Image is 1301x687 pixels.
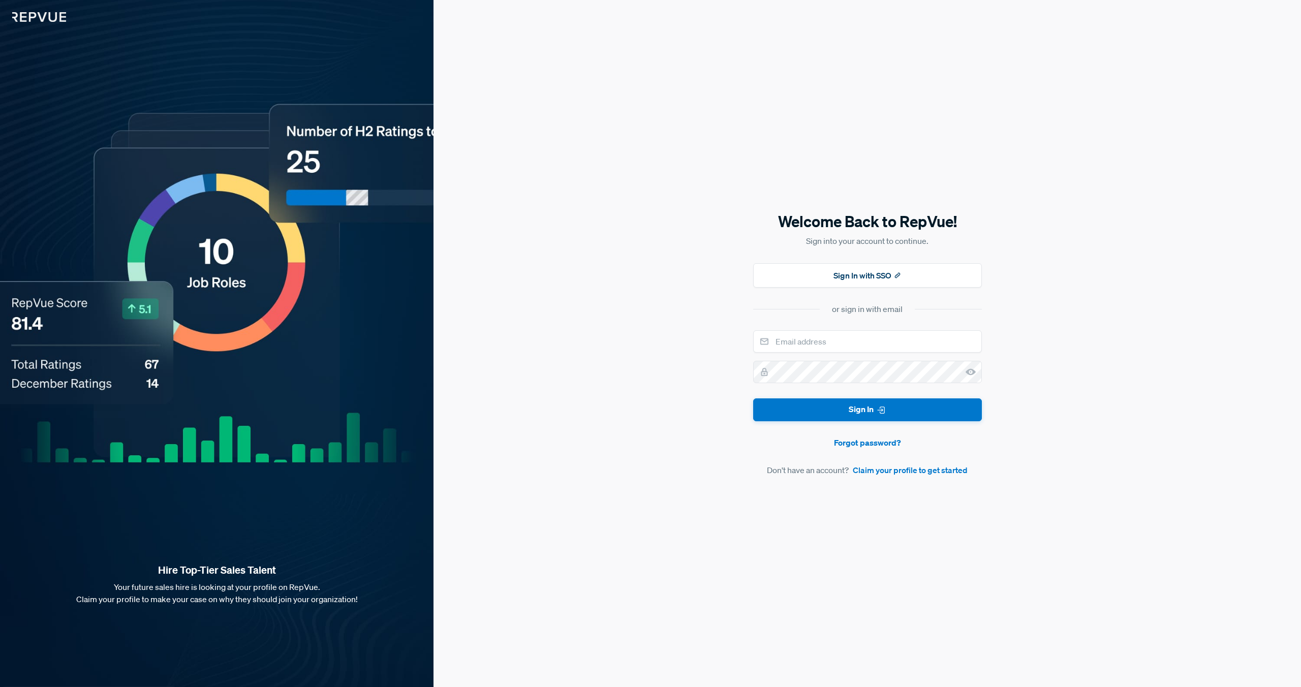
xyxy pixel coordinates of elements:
[753,436,982,449] a: Forgot password?
[853,464,968,476] a: Claim your profile to get started
[16,564,417,577] strong: Hire Top-Tier Sales Talent
[16,581,417,605] p: Your future sales hire is looking at your profile on RepVue. Claim your profile to make your case...
[753,263,982,288] button: Sign In with SSO
[753,211,982,232] h5: Welcome Back to RepVue!
[753,235,982,247] p: Sign into your account to continue.
[753,464,982,476] article: Don't have an account?
[753,398,982,421] button: Sign In
[753,330,982,353] input: Email address
[832,303,903,315] div: or sign in with email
